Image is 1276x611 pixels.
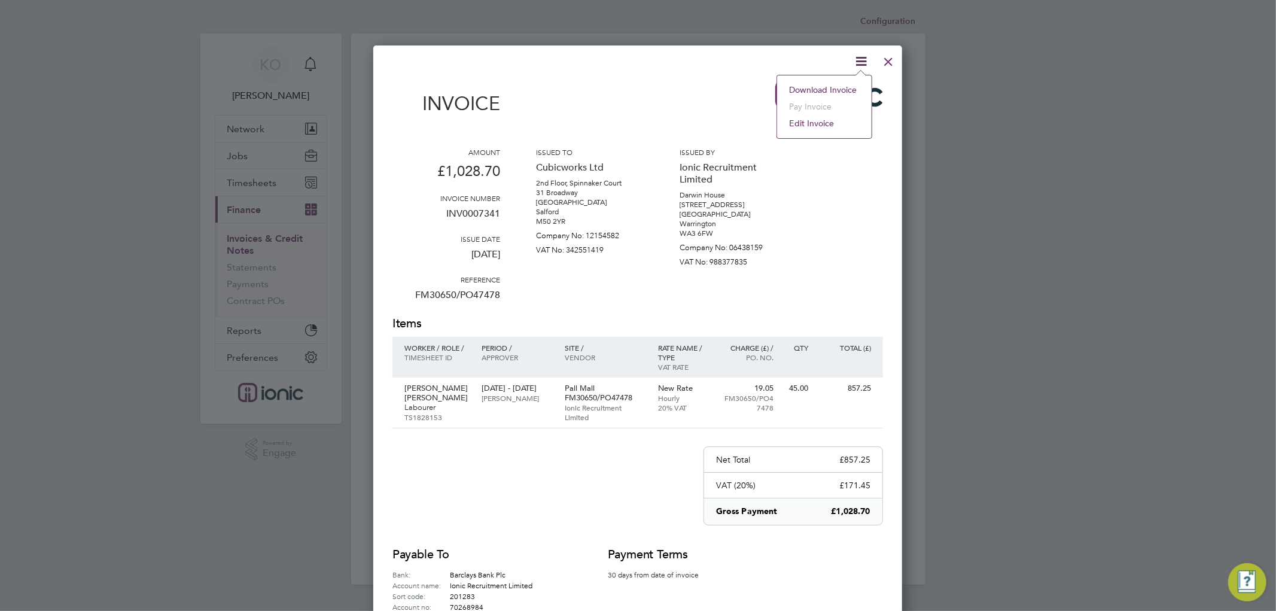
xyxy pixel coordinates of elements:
[536,147,644,157] h3: Issued to
[658,384,710,393] p: New Rate
[716,506,778,518] p: Gross Payment
[392,92,500,115] h1: Invoice
[482,384,553,393] p: [DATE] - [DATE]
[680,157,787,190] p: Ionic Recruitment Limited
[392,193,500,203] h3: Invoice number
[608,546,715,563] h2: Payment terms
[820,384,871,393] p: 857.25
[392,157,500,193] p: £1,028.70
[783,98,866,115] li: Pay invoice
[404,352,470,362] p: Timesheet ID
[680,238,787,253] p: Company No: 06438159
[1228,563,1266,601] button: Engage Resource Center
[392,315,883,332] h2: Items
[392,147,500,157] h3: Amount
[450,570,505,579] span: Barclays Bank Plc
[658,403,710,412] p: 20% VAT
[404,412,470,422] p: TS1828153
[536,197,644,207] p: [GEOGRAPHIC_DATA]
[482,352,553,362] p: Approver
[392,546,572,563] h2: Payable to
[392,284,500,315] p: FM30650/PO47478
[786,343,808,352] p: QTY
[716,480,756,491] p: VAT (20%)
[482,343,553,352] p: Period /
[722,384,774,393] p: 19.05
[450,591,475,601] span: 201283
[404,384,470,403] p: [PERSON_NAME] [PERSON_NAME]
[722,393,774,412] p: FM30650/PO47478
[536,157,644,178] p: Cubicworks Ltd
[680,229,787,238] p: WA3 6FW
[536,178,644,188] p: 2nd Floor, Spinnaker Court
[832,506,870,518] p: £1,028.70
[786,384,808,393] p: 45.00
[658,393,710,403] p: Hourly
[680,219,787,229] p: Warrington
[392,580,450,591] label: Account name:
[716,454,750,465] p: Net Total
[536,188,644,197] p: 31 Broadway
[404,343,470,352] p: Worker / Role /
[536,241,644,255] p: VAT No: 342551419
[450,580,532,590] span: Ionic Recruitment Limited
[536,226,644,241] p: Company No: 12154582
[680,253,787,267] p: VAT No: 988377835
[565,343,647,352] p: Site /
[680,147,787,157] h3: Issued by
[392,569,450,580] label: Bank:
[722,352,774,362] p: Po. No.
[722,343,774,352] p: Charge (£) /
[658,362,710,372] p: VAT rate
[680,209,787,219] p: [GEOGRAPHIC_DATA]
[482,393,553,403] p: [PERSON_NAME]
[608,569,715,580] p: 30 days from date of invoice
[658,343,710,362] p: Rate name / type
[392,244,500,275] p: [DATE]
[404,403,470,412] p: Labourer
[536,207,644,217] p: Salford
[392,234,500,244] h3: Issue date
[680,190,787,209] p: Darwin House [STREET_ADDRESS]
[775,78,883,110] img: ionic-logo-remittance.png
[565,403,647,422] p: Ionic Recruitment Limited
[565,384,647,403] p: Pall Mall FM30650/PO47478
[392,203,500,234] p: INV0007341
[783,81,866,98] li: Download Invoice
[392,275,500,284] h3: Reference
[820,343,871,352] p: Total (£)
[565,352,647,362] p: Vendor
[839,454,870,465] p: £857.25
[839,480,870,491] p: £171.45
[392,591,450,601] label: Sort code:
[536,217,644,226] p: M50 2YR
[783,115,866,132] li: Edit invoice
